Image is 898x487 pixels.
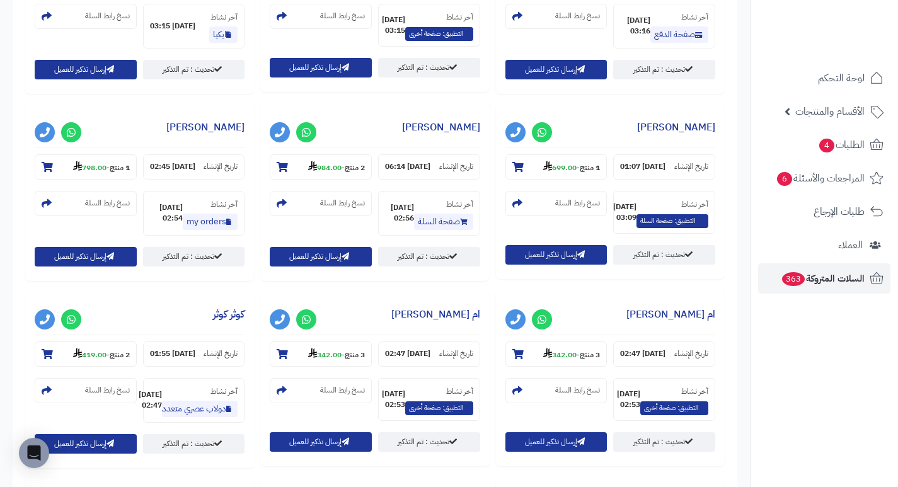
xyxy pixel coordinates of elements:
strong: 419.00 [73,349,106,360]
img: logo-2.png [812,35,886,62]
small: - [543,348,600,360]
strong: [DATE] 02:47 [385,348,430,359]
a: تحديث : تم التذكير [143,247,245,266]
a: تحديث : تم التذكير [613,60,715,79]
a: ام [PERSON_NAME] [391,307,480,322]
strong: 984.00 [308,162,342,173]
section: نسخ رابط السلة [35,191,137,216]
strong: 1 منتج [110,162,130,173]
a: لوحة التحكم [758,63,890,93]
small: تاريخ الإنشاء [439,161,473,172]
a: دولاب عصري متعدد الاستخدام خشب 120 سم [162,401,238,417]
section: نسخ رابط السلة [270,4,372,29]
strong: [DATE] 02:53 [617,389,640,410]
small: - [543,161,600,173]
small: - [73,161,130,173]
section: نسخ رابط السلة [505,4,607,29]
button: إرسال تذكير للعميل [35,434,137,454]
strong: 3 منتج [345,349,365,360]
section: 1 منتج-798.00 [35,154,137,180]
small: آخر نشاط [446,11,473,23]
button: إرسال تذكير للعميل [35,60,137,79]
a: my orders [183,214,238,230]
span: المراجعات والأسئلة [776,169,865,187]
strong: 798.00 [73,162,106,173]
small: آخر نشاط [210,11,238,23]
span: الطلبات [818,136,865,154]
span: 6 [777,172,792,186]
section: 2 منتج-419.00 [35,341,137,367]
span: الأقسام والمنتجات [795,103,865,120]
section: 3 منتج-342.00 [270,341,372,367]
strong: [DATE] 03:15 [382,14,405,36]
a: صفحة السلة [414,214,473,230]
strong: [DATE] 03:09 [613,202,636,223]
strong: 342.00 [543,349,577,360]
div: Open Intercom Messenger [19,438,49,468]
strong: [DATE] 01:07 [620,161,665,172]
button: إرسال تذكير للعميل [270,58,372,77]
a: العملاء [758,230,890,260]
strong: [DATE] 02:47 [139,389,162,411]
a: [PERSON_NAME] [402,120,480,135]
small: تاريخ الإنشاء [674,348,708,359]
small: نسخ رابط السلة [320,198,365,209]
section: نسخ رابط السلة [35,378,137,403]
small: - [73,348,130,360]
small: آخر نشاط [681,386,708,397]
small: آخر نشاط [681,198,708,210]
span: التطبيق: صفحة أخرى [405,27,473,41]
small: آخر نشاط [681,11,708,23]
a: [PERSON_NAME] [637,120,715,135]
span: 363 [782,272,805,286]
button: إرسال تذكير للعميل [35,247,137,266]
small: نسخ رابط السلة [555,198,600,209]
small: نسخ رابط السلة [85,11,130,21]
a: الطلبات4 [758,130,890,160]
a: السلات المتروكة363 [758,263,890,294]
button: إرسال تذكير للعميل [505,60,607,79]
section: 2 منتج-984.00 [270,154,372,180]
span: طلبات الإرجاع [814,203,865,221]
span: السلات المتروكة [781,270,865,287]
strong: [DATE] 02:54 [150,202,183,224]
section: نسخ رابط السلة [270,191,372,216]
strong: [DATE] 02:53 [382,389,405,410]
strong: [DATE] 03:16 [620,15,650,37]
strong: [DATE] 02:45 [150,161,195,172]
small: تاريخ الإنشاء [204,348,238,359]
strong: 699.00 [543,162,577,173]
small: - [308,348,365,360]
strong: [DATE] 02:56 [385,202,414,224]
section: 3 منتج-342.00 [505,341,607,367]
section: نسخ رابط السلة [505,378,607,403]
span: التطبيق: صفحة السلة [636,214,708,228]
small: آخر نشاط [446,386,473,397]
a: ايكيا [209,26,238,43]
strong: 2 منتج [345,162,365,173]
a: صفحة الدفع [650,26,708,43]
span: التطبيق: صفحة أخرى [640,401,708,415]
a: تحديث : تم التذكير [143,60,245,79]
small: تاريخ الإنشاء [674,161,708,172]
span: لوحة التحكم [818,69,865,87]
a: تحديث : تم التذكير [613,245,715,265]
a: تحديث : تم التذكير [613,432,715,452]
a: تحديث : تم التذكير [378,432,480,452]
button: إرسال تذكير للعميل [505,245,607,265]
span: التطبيق: صفحة أخرى [405,401,473,415]
small: نسخ رابط السلة [85,198,130,209]
small: آخر نشاط [446,198,473,210]
small: آخر نشاط [210,198,238,210]
small: نسخ رابط السلة [320,385,365,396]
section: 1 منتج-699.00 [505,154,607,180]
a: طلبات الإرجاع [758,197,890,227]
small: نسخ رابط السلة [555,11,600,21]
a: تحديث : تم التذكير [143,434,245,454]
a: ام [PERSON_NAME] [626,307,715,322]
section: نسخ رابط السلة [505,191,607,216]
small: آخر نشاط [210,386,238,397]
strong: 3 منتج [580,349,600,360]
section: نسخ رابط السلة [270,378,372,403]
small: تاريخ الإنشاء [439,348,473,359]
